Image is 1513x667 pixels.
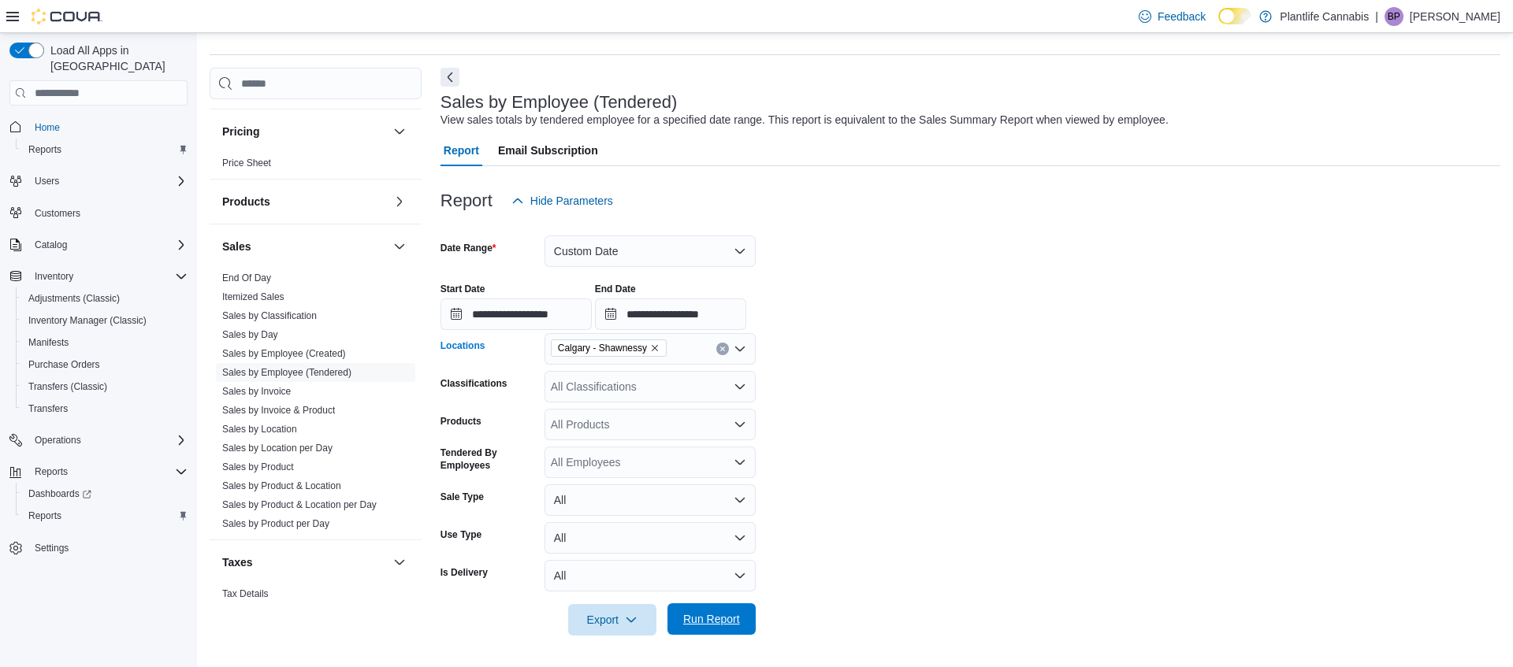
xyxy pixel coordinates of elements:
[444,135,479,166] span: Report
[222,291,284,302] a: Itemized Sales
[35,239,67,251] span: Catalog
[222,310,317,321] a: Sales by Classification
[222,554,253,570] h3: Taxes
[441,566,488,579] label: Is Delivery
[28,203,188,223] span: Customers
[35,465,68,478] span: Reports
[22,289,188,308] span: Adjustments (Classic)
[28,336,69,349] span: Manifests
[222,517,329,530] span: Sales by Product per Day
[390,122,409,141] button: Pricing
[22,333,188,352] span: Manifests
[650,343,660,353] button: Remove Calgary - Shawnessy from selection in this group
[28,117,188,136] span: Home
[222,124,387,139] button: Pricing
[35,121,60,134] span: Home
[222,498,377,511] span: Sales by Product & Location per Day
[16,398,194,420] button: Transfers
[35,270,73,283] span: Inventory
[22,311,153,330] a: Inventory Manager (Classic)
[16,483,194,505] a: Dashboards
[734,456,746,469] button: Open list of options
[28,172,65,191] button: Users
[222,367,351,378] a: Sales by Employee (Tendered)
[22,399,74,418] a: Transfers
[16,287,194,309] button: Adjustments (Classic)
[22,333,75,352] a: Manifests
[595,298,746,330] input: Press the down key to open a popover containing a calendar.
[568,604,656,636] button: Export
[210,154,422,179] div: Pricing
[9,109,188,600] nav: Complex example
[734,380,746,393] button: Open list of options
[210,269,422,539] div: Sales
[222,309,317,322] span: Sales by Classification
[3,202,194,224] button: Customers
[28,314,147,327] span: Inventory Manager (Classic)
[222,272,271,284] span: End Of Day
[16,376,194,398] button: Transfers (Classic)
[578,604,647,636] span: Export
[28,292,120,305] span: Adjustments (Classic)
[1388,7,1400,26] span: BP
[734,418,746,431] button: Open list of options
[222,329,278,340] a: Sales by Day
[28,172,188,191] span: Users
[222,347,346,360] span: Sales by Employee (Created)
[441,191,493,210] h3: Report
[22,140,68,159] a: Reports
[35,175,59,187] span: Users
[558,340,647,356] span: Calgary - Shawnessy
[28,380,107,393] span: Transfers (Classic)
[35,434,81,447] span: Operations
[22,355,188,374] span: Purchase Orders
[222,194,387,209] button: Products
[667,603,756,635] button: Run Report
[441,377,507,390] label: Classifications
[222,404,335,417] span: Sales by Invoice & Product
[441,93,678,112] h3: Sales by Employee (Tendered)
[35,207,80,220] span: Customers
[16,309,194,332] button: Inventory Manager (Classic)
[1385,7,1403,26] div: Brendan Price
[28,462,74,481] button: Reports
[545,522,756,554] button: All
[16,354,194,376] button: Purchase Orders
[441,298,592,330] input: Press the down key to open a popover containing a calendar.
[222,239,251,254] h3: Sales
[3,461,194,483] button: Reports
[22,484,188,503] span: Dashboards
[734,343,746,355] button: Open list of options
[28,235,73,254] button: Catalog
[441,339,485,352] label: Locations
[222,588,269,599] a: Tax Details
[16,139,194,161] button: Reports
[28,487,91,500] span: Dashboards
[210,584,422,628] div: Taxes
[35,542,69,554] span: Settings
[22,311,188,330] span: Inventory Manager (Classic)
[28,431,87,450] button: Operations
[222,239,387,254] button: Sales
[28,267,80,286] button: Inventory
[390,553,409,572] button: Taxes
[28,538,188,558] span: Settings
[22,506,188,525] span: Reports
[222,405,335,416] a: Sales by Invoice & Product
[441,242,496,254] label: Date Range
[1218,8,1251,24] input: Dark Mode
[498,135,598,166] span: Email Subscription
[222,386,291,397] a: Sales by Invoice
[3,170,194,192] button: Users
[28,267,188,286] span: Inventory
[683,611,740,627] span: Run Report
[222,442,333,454] span: Sales by Location per Day
[441,415,481,428] label: Products
[3,234,194,256] button: Catalog
[716,343,729,355] button: Clear input
[222,348,346,359] a: Sales by Employee (Created)
[551,339,667,357] span: Calgary - Shawnessy
[222,366,351,379] span: Sales by Employee (Tendered)
[222,423,297,435] span: Sales by Location
[222,587,269,600] span: Tax Details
